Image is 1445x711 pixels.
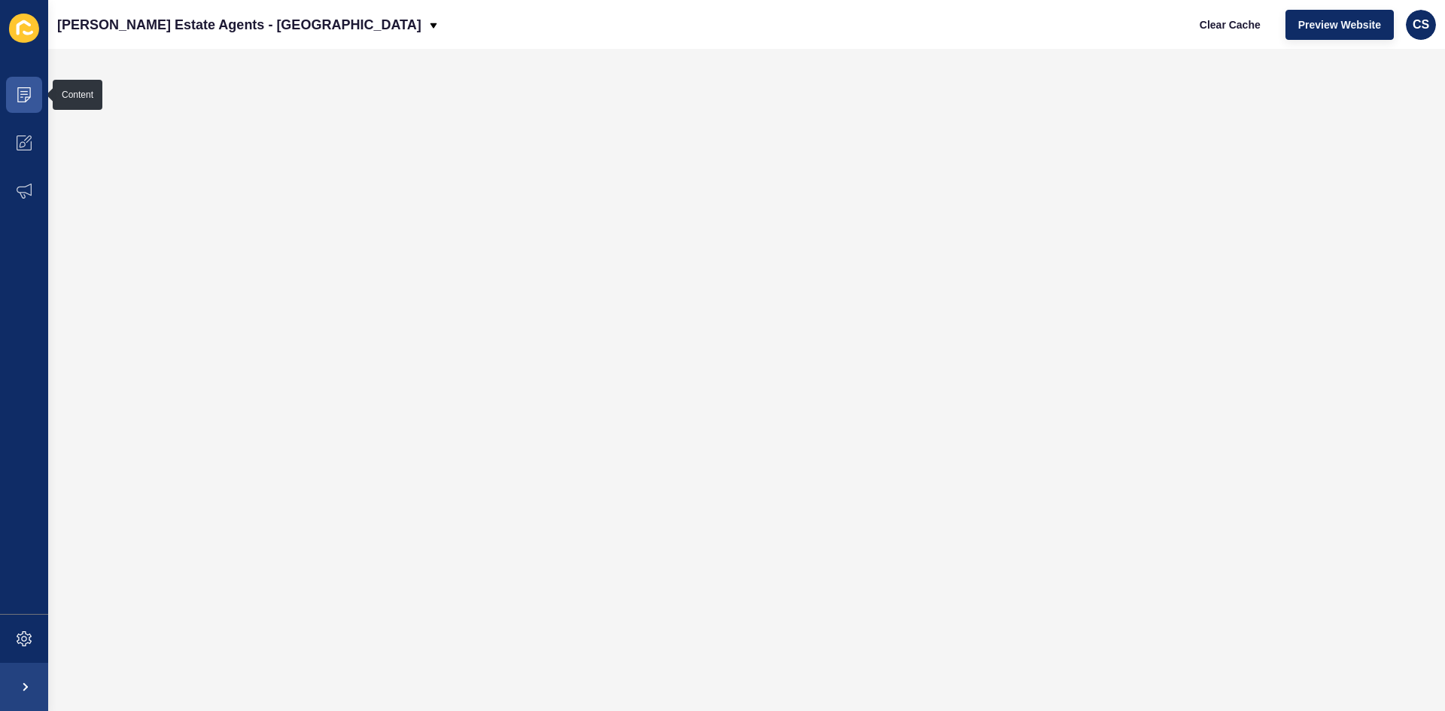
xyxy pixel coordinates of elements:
p: [PERSON_NAME] Estate Agents - [GEOGRAPHIC_DATA] [57,6,421,44]
button: Clear Cache [1187,10,1273,40]
span: Preview Website [1298,17,1381,32]
div: Content [62,89,93,101]
button: Preview Website [1285,10,1394,40]
span: Clear Cache [1200,17,1261,32]
span: CS [1413,17,1429,32]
